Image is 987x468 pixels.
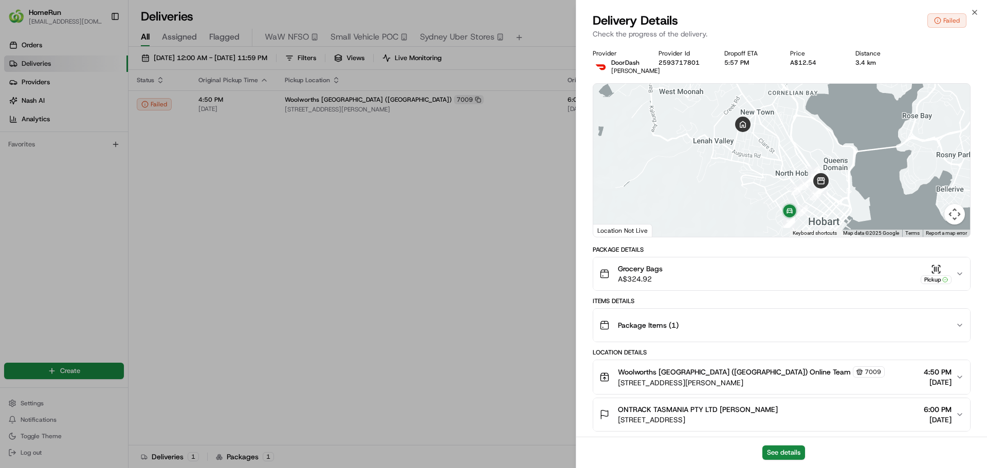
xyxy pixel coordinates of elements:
span: Woolworths [GEOGRAPHIC_DATA] ([GEOGRAPHIC_DATA]) Online Team [618,367,851,377]
button: Pickup [921,264,952,284]
div: 27 [783,216,795,228]
div: A$12.54 [790,59,839,67]
div: Price [790,49,839,58]
a: Terms [905,230,920,236]
button: See details [762,445,805,460]
div: Pickup [921,275,952,284]
button: Grocery BagsA$324.92Pickup [593,257,970,290]
div: Provider Id [659,49,708,58]
span: 7009 [865,368,881,376]
p: Check the progress of the delivery. [593,29,971,39]
div: 19 [808,166,819,178]
button: 2593717801 [659,59,700,67]
div: 5 [811,183,822,194]
div: 13 [814,183,826,194]
button: Package Items (1) [593,309,970,342]
img: doordash_logo_v2.png [593,59,609,75]
div: 17 [809,169,820,180]
a: Open this area in Google Maps (opens a new window) [596,223,630,237]
div: 11 [815,183,827,194]
span: A$324.92 [618,274,663,284]
div: 18 [809,169,820,180]
button: Map camera controls [944,204,965,224]
div: Dropoff ETA [724,49,774,58]
img: Google [596,223,630,237]
button: ONTRACK TASMANIA PTY LTD [PERSON_NAME][STREET_ADDRESS]6:00 PM[DATE] [593,398,970,431]
div: Items Details [593,297,971,305]
div: Location Details [593,348,971,357]
button: Keyboard shortcuts [793,230,837,237]
div: 21 [791,184,802,195]
a: Report a map error [926,230,967,236]
div: Package Details [593,246,971,254]
div: Distance [855,49,905,58]
button: Woolworths [GEOGRAPHIC_DATA] ([GEOGRAPHIC_DATA]) Online Team7009[STREET_ADDRESS][PERSON_NAME]4:50... [593,360,970,394]
div: 14 [810,189,821,200]
span: 4:50 PM [924,367,952,377]
div: 28 [784,217,795,228]
div: 20 [808,171,819,182]
div: 5:57 PM [724,59,774,67]
button: Failed [927,13,966,28]
span: Delivery Details [593,12,678,29]
span: [STREET_ADDRESS] [618,415,778,425]
span: 6:00 PM [924,404,952,415]
div: Provider [593,49,642,58]
div: 12 [815,183,826,194]
span: Map data ©2025 Google [843,230,899,236]
span: [DATE] [924,377,952,387]
div: 3.4 km [855,59,905,67]
span: [DATE] [924,415,952,425]
span: [PERSON_NAME] [611,67,660,75]
span: DoorDash [611,59,639,67]
div: 15 [799,179,811,190]
div: 3 [818,226,829,237]
span: ONTRACK TASMANIA PTY LTD [PERSON_NAME] [618,404,778,415]
span: Package Items ( 1 ) [618,320,679,330]
span: [STREET_ADDRESS][PERSON_NAME] [618,378,885,388]
div: 4 [796,205,808,216]
span: Grocery Bags [618,264,663,274]
div: Location Not Live [593,224,652,237]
